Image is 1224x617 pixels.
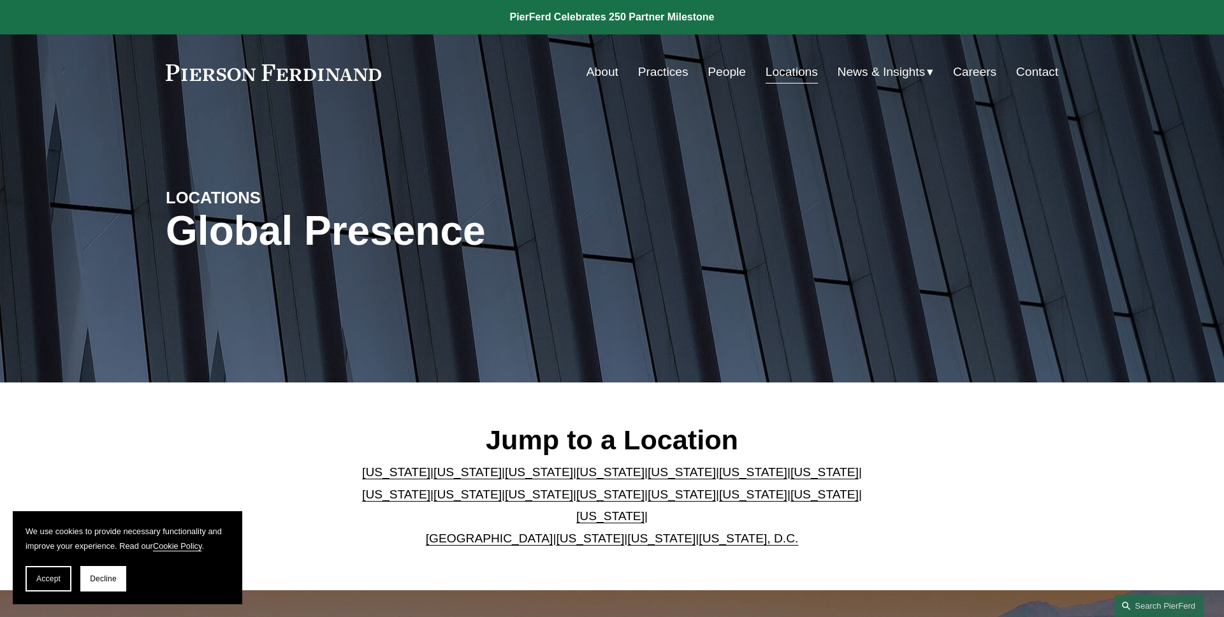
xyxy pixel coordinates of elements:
a: Contact [1016,60,1058,84]
a: Locations [766,60,818,84]
a: People [708,60,746,84]
a: Practices [638,60,688,84]
a: [US_STATE] [505,488,573,501]
a: [US_STATE], D.C. [699,532,798,545]
section: Cookie banner [13,511,242,604]
p: | | | | | | | | | | | | | | | | | | [352,461,873,549]
button: Decline [80,566,126,592]
a: About [586,60,618,84]
a: [US_STATE] [719,488,787,501]
h4: LOCATIONS [166,187,389,208]
span: Accept [36,574,61,583]
button: Accept [25,566,71,592]
h2: Jump to a Location [352,423,873,456]
a: Careers [953,60,996,84]
a: [US_STATE] [362,465,430,479]
a: [US_STATE] [576,488,645,501]
h1: Global Presence [166,208,761,254]
a: Cookie Policy [153,541,202,551]
a: [US_STATE] [790,465,859,479]
span: Decline [90,574,117,583]
a: [US_STATE] [362,488,430,501]
a: folder dropdown [838,60,934,84]
a: [US_STATE] [719,465,787,479]
a: [US_STATE] [433,488,502,501]
a: [US_STATE] [556,532,624,545]
span: News & Insights [838,61,926,83]
a: [GEOGRAPHIC_DATA] [426,532,553,545]
p: We use cookies to provide necessary functionality and improve your experience. Read our . [25,524,229,553]
a: [US_STATE] [790,488,859,501]
a: [US_STATE] [648,488,716,501]
a: [US_STATE] [433,465,502,479]
a: [US_STATE] [627,532,696,545]
a: [US_STATE] [576,465,645,479]
a: [US_STATE] [505,465,573,479]
a: Search this site [1114,595,1204,617]
a: [US_STATE] [648,465,716,479]
a: [US_STATE] [576,509,645,523]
